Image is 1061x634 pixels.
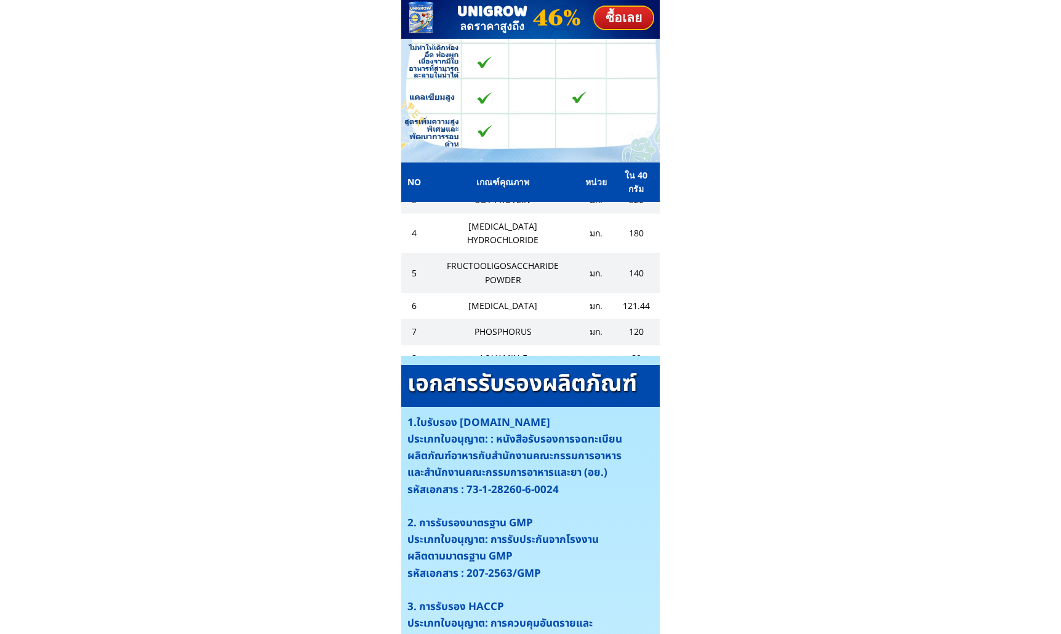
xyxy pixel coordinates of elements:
[427,253,579,293] td: FRUCTOOLIGOSACCHARIDE POWDER
[427,319,579,345] td: PHOSPHORUS
[613,345,660,371] td: 80
[401,293,427,319] td: 6
[613,293,660,319] td: 121.44
[427,163,579,203] td: เกณฑ์คุณภาพ
[427,214,579,254] td: [MEDICAL_DATA] HYDROCHLORIDE
[579,253,613,293] td: มก.
[613,253,660,293] td: 140
[427,345,579,371] td: AQUAMIN F
[401,214,427,254] td: 4
[401,345,427,371] td: 8
[613,319,660,345] td: 120
[579,319,613,345] td: มก.
[595,7,653,29] p: ซื้อเลย
[457,1,580,26] h3: UNIGROW
[401,163,427,203] td: NO
[579,293,613,319] td: มก.
[613,214,660,254] td: 180
[533,1,604,35] h3: 46%
[401,253,427,293] td: 5
[579,214,613,254] td: มก.
[613,163,660,203] td: ใน 40 กรัม
[407,366,668,403] h3: เอกสารรับรองผลิตภัณฑ์
[427,293,579,319] td: [MEDICAL_DATA]
[401,319,427,345] td: 7
[579,345,613,371] td: มก.
[579,163,613,203] td: หน่วย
